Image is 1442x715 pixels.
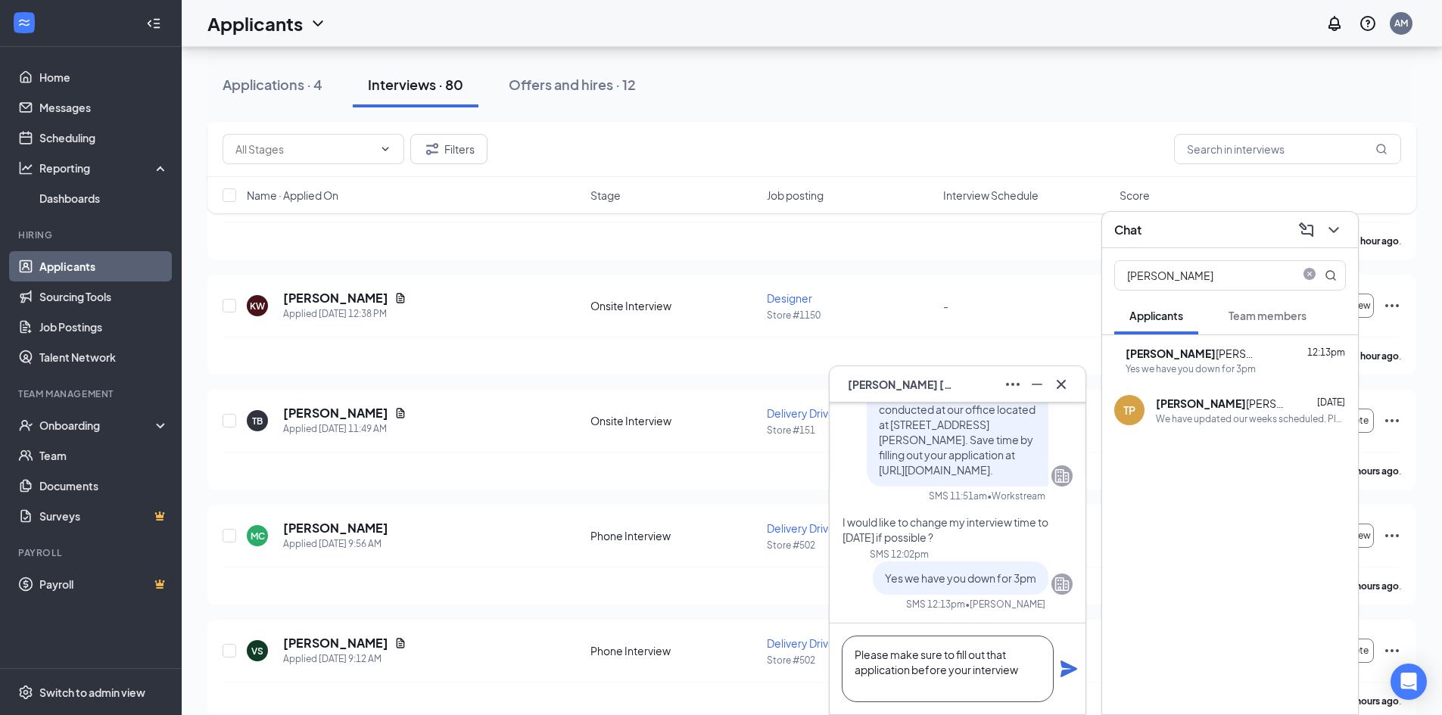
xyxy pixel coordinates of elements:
[1174,134,1401,164] input: Search in interviews
[394,637,406,649] svg: Document
[590,528,758,543] div: Phone Interview
[509,75,636,94] div: Offers and hires · 12
[1229,309,1307,322] span: Team members
[423,140,441,158] svg: Filter
[1001,372,1025,396] button: Ellipses
[842,515,1048,544] span: I would like to change my interview time to [DATE] if possible ?
[1394,17,1408,30] div: AM
[906,598,965,611] div: SMS 12:13pm
[1025,372,1049,396] button: Minimize
[1126,347,1216,360] b: [PERSON_NAME]
[1129,309,1183,322] span: Applicants
[250,300,265,312] div: KW
[39,160,170,176] div: Reporting
[18,418,33,433] svg: UserCheck
[767,188,824,203] span: Job posting
[1126,362,1256,375] div: Yes we have you down for 3pm
[39,471,169,501] a: Documents
[39,92,169,123] a: Messages
[18,160,33,176] svg: Analysis
[368,75,463,94] div: Interviews · 80
[39,281,169,312] a: Sourcing Tools
[1375,143,1387,155] svg: MagnifyingGlass
[767,291,812,305] span: Designer
[1383,412,1401,430] svg: Ellipses
[146,16,161,31] svg: Collapse
[1060,660,1078,678] svg: Plane
[1307,347,1345,358] span: 12:13pm
[1156,412,1346,425] div: We have updated our weeks scheduled. Please take a moment and scheduled a time that works best fo...
[39,183,169,213] a: Dashboards
[929,490,987,502] div: SMS 11:51am
[39,569,169,599] a: PayrollCrown
[1300,268,1319,280] span: close-circle
[283,635,388,651] h5: [PERSON_NAME]
[1317,396,1345,408] span: [DATE]
[283,421,406,437] div: Applied [DATE] 11:49 AM
[1053,467,1071,485] svg: Company
[309,14,327,33] svg: ChevronDown
[842,636,1054,702] textarea: Please make sure to fill out that application before your interview
[1300,268,1319,283] span: close-circle
[283,290,388,306] h5: [PERSON_NAME]
[767,309,934,322] p: Store #1150
[1383,642,1401,660] svg: Ellipses
[39,440,169,471] a: Team
[1297,221,1316,239] svg: ComposeMessage
[767,424,934,437] p: Store #151
[1120,188,1150,203] span: Score
[1325,269,1337,281] svg: MagnifyingGlass
[283,651,406,667] div: Applied [DATE] 9:12 AM
[39,312,169,342] a: Job Postings
[1004,375,1022,393] svg: Ellipses
[1052,375,1070,393] svg: Cross
[235,141,373,157] input: All Stages
[207,11,303,36] h1: Applicants
[943,299,948,312] span: -
[39,62,169,92] a: Home
[18,387,166,400] div: Team Management
[767,654,934,667] p: Store #502
[1156,396,1292,411] div: [PERSON_NAME]
[283,536,388,552] div: Applied [DATE] 9:56 AM
[18,685,33,700] svg: Settings
[1348,235,1399,247] b: an hour ago
[1383,297,1401,315] svg: Ellipses
[1348,350,1399,362] b: an hour ago
[987,490,1045,502] span: • Workstream
[1349,580,1399,592] b: 4 hours ago
[252,415,263,427] div: TB
[1115,261,1294,290] input: Search applicant
[394,292,406,304] svg: Document
[885,571,1036,585] span: Yes we have you down for 3pm
[1294,218,1319,242] button: ComposeMessage
[1349,695,1399,707] b: 5 hours ago
[223,75,322,94] div: Applications · 4
[1349,465,1399,477] b: 2 hours ago
[251,530,265,542] div: MC
[870,548,929,561] div: SMS 12:02pm
[590,413,758,428] div: Onsite Interview
[1391,664,1427,700] div: Open Intercom Messenger
[767,406,839,420] span: Delivery Driver
[39,501,169,531] a: SurveysCrown
[767,636,839,650] span: Delivery Driver
[1123,403,1135,418] div: TP
[1322,218,1346,242] button: ChevronDown
[18,546,166,559] div: Payroll
[379,143,391,155] svg: ChevronDown
[1325,221,1343,239] svg: ChevronDown
[1028,375,1046,393] svg: Minimize
[17,15,32,30] svg: WorkstreamLogo
[1156,396,1246,410] b: [PERSON_NAME]
[18,228,166,241] div: Hiring
[283,306,406,322] div: Applied [DATE] 12:38 PM
[1049,372,1073,396] button: Cross
[39,123,169,153] a: Scheduling
[943,188,1039,203] span: Interview Schedule
[590,643,758,658] div: Phone Interview
[394,407,406,419] svg: Document
[848,376,954,393] span: [PERSON_NAME] [PERSON_NAME]
[283,520,388,536] h5: [PERSON_NAME]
